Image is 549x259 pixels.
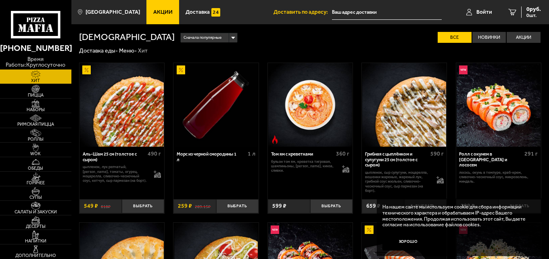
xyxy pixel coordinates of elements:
img: Новинка [459,65,468,74]
span: Сначала популярные [184,32,221,43]
button: Выбрать [122,199,164,213]
button: Выбрать [216,199,259,213]
span: [GEOGRAPHIC_DATA] [86,9,140,15]
button: Выбрать [310,199,353,213]
img: Морс из черной смородины 1 л [174,63,258,147]
span: 590 г [430,150,444,157]
img: 15daf4d41897b9f0e9f617042186c801.svg [211,8,220,17]
span: 659 ₽ [366,203,380,209]
a: Меню- [119,47,137,54]
img: Аль-Шам 25 см (толстое с сыром) [80,63,164,147]
span: Акции [153,9,173,15]
p: лосось, окунь в темпуре, краб-крем, сливочно-чесночный соус, микрозелень, миндаль. [459,170,538,184]
a: Доставка еды- [79,47,118,54]
span: Доставка [186,9,210,15]
div: Аль-Шам 25 см (толстое с сыром) [83,152,146,162]
a: АкционныйАль-Шам 25 см (толстое с сыром) [79,63,164,147]
p: цыпленок, лук репчатый, [PERSON_NAME], томаты, огурец, моцарелла, сливочно-чесночный соус, кетчуп... [83,164,148,183]
img: Грибная с цыплёнком и сулугуни 25 см (толстое с сыром) [362,63,446,147]
span: 1 л [248,150,255,157]
img: Новинка [271,225,279,234]
p: На нашем сайте мы используем cookie для сбора информации технического характера и обрабатываем IP... [382,204,531,228]
img: Акционный [177,65,185,74]
div: Морс из черной смородины 1 л [177,152,246,162]
div: Том ям с креветками [271,152,334,157]
span: Войти [476,9,492,15]
div: Хит [138,47,148,55]
s: 618 ₽ [101,203,111,209]
h1: [DEMOGRAPHIC_DATA] [79,33,175,42]
img: Острое блюдо [271,135,279,144]
span: 259 ₽ [178,203,192,209]
span: 490 г [148,150,161,157]
img: Том ям с креветками [268,63,352,147]
a: Грибная с цыплёнком и сулугуни 25 см (толстое с сыром) [362,63,447,147]
label: Акции [507,32,541,43]
label: Новинки [472,32,506,43]
a: Острое блюдоТом ям с креветками [268,63,353,147]
p: цыпленок, сыр сулугуни, моцарелла, вешенки жареные, жареный лук, грибной соус Жюльен, сливочно-че... [365,170,430,193]
a: АкционныйМорс из черной смородины 1 л [173,63,258,147]
div: Ролл с окунем в [GEOGRAPHIC_DATA] и лососем [459,152,522,168]
img: Ролл с окунем в темпуре и лососем [457,63,541,147]
span: Доставить по адресу: [273,9,332,15]
img: Акционный [82,65,91,74]
span: 549 ₽ [84,203,98,209]
span: 360 г [336,150,349,157]
img: Акционный [365,225,373,234]
span: 0 руб. [526,6,541,12]
label: Все [438,32,472,43]
div: Грибная с цыплёнком и сулугуни 25 см (толстое с сыром) [365,152,428,168]
span: 0 шт. [526,13,541,18]
p: бульон том ям, креветка тигровая, шампиньоны, [PERSON_NAME], кинза, сливки. [271,159,336,173]
s: 289.15 ₽ [195,203,211,209]
input: Ваш адрес доставки [332,5,442,20]
span: 291 г [524,150,538,157]
span: 599 ₽ [272,203,286,209]
a: НовинкаРолл с окунем в темпуре и лососем [456,63,541,147]
button: Хорошо [382,234,434,251]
